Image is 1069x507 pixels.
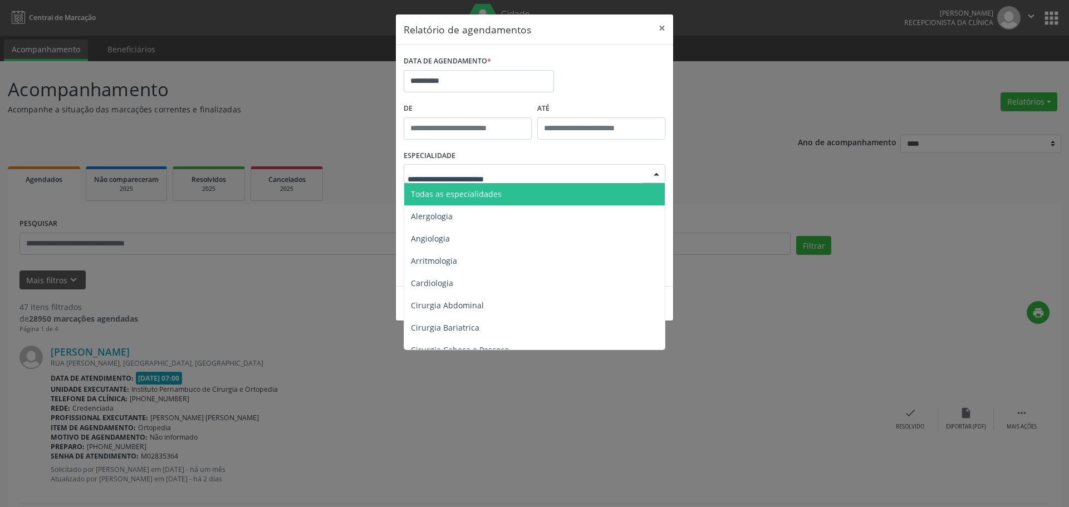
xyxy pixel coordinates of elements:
[404,147,455,165] label: ESPECIALIDADE
[411,211,453,221] span: Alergologia
[404,53,491,70] label: DATA DE AGENDAMENTO
[404,100,532,117] label: De
[411,344,509,355] span: Cirurgia Cabeça e Pescoço
[404,22,531,37] h5: Relatório de agendamentos
[411,189,502,199] span: Todas as especialidades
[411,255,457,266] span: Arritmologia
[411,322,479,333] span: Cirurgia Bariatrica
[411,300,484,311] span: Cirurgia Abdominal
[411,278,453,288] span: Cardiologia
[537,100,665,117] label: ATÉ
[411,233,450,244] span: Angiologia
[651,14,673,42] button: Close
